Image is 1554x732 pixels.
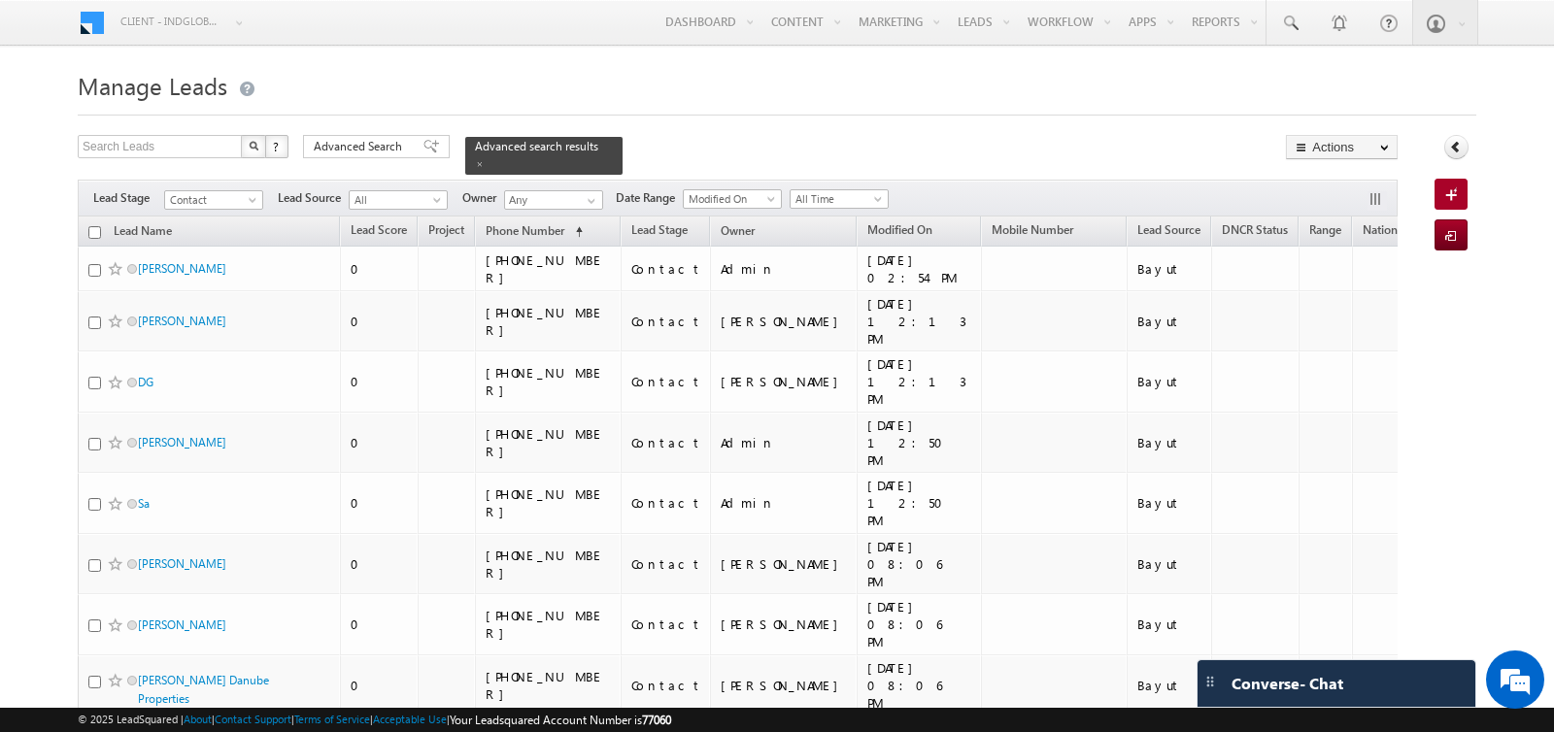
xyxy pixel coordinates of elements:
span: Manage Leads [78,70,227,101]
div: [PERSON_NAME] [721,313,848,330]
div: Bayut [1137,494,1202,512]
a: [PERSON_NAME] [138,556,226,571]
a: Range [1300,219,1351,245]
span: Phone Number [486,223,564,238]
div: 0 [351,494,409,512]
div: Bayut [1137,616,1202,633]
span: DNCR Status [1222,222,1288,237]
a: About [184,713,212,725]
div: [PHONE_NUMBER] [486,607,612,642]
span: Project [428,222,464,237]
a: Lead Stage [622,219,697,245]
a: All [349,190,448,210]
div: [DATE] 08:06 PM [867,659,972,712]
span: Range [1309,222,1341,237]
div: [PHONE_NUMBER] [486,251,612,286]
a: Sa [138,496,150,511]
div: Contact [631,494,702,512]
span: Your Leadsquared Account Number is [450,713,671,727]
div: Contact [631,373,702,390]
input: Type to Search [504,190,603,210]
div: [PHONE_NUMBER] [486,425,612,460]
a: Modified On [858,219,942,245]
a: [PERSON_NAME] [138,617,226,632]
div: Contact [631,677,702,694]
span: Lead Stage [631,222,688,237]
a: DG [138,375,153,389]
div: Contact [631,313,702,330]
a: Mobile Number [982,219,1083,245]
span: (sorted ascending) [567,224,583,240]
a: Contact Support [215,713,291,725]
span: 77060 [642,713,671,727]
div: [DATE] 12:13 PM [867,355,972,408]
div: [DATE] 12:50 PM [867,416,972,469]
a: DNCR Status [1212,219,1298,245]
a: All Time [790,189,889,209]
span: Advanced Search [314,138,408,155]
div: Bayut [1137,313,1202,330]
div: [DATE] 08:06 PM [867,598,972,650]
div: [PHONE_NUMBER] [486,485,612,520]
img: carter-drag [1202,674,1218,689]
span: Converse - Chat [1232,675,1343,692]
div: [PERSON_NAME] [721,555,848,573]
a: Phone Number (sorted ascending) [476,219,592,245]
a: [PERSON_NAME] [138,435,226,449]
a: Lead Name [104,220,182,246]
span: Client - indglobal1 (77060) [120,12,222,31]
a: Project [419,219,474,245]
a: Terms of Service [294,713,370,725]
div: [DATE] 08:06 PM [867,538,972,590]
div: Bayut [1137,555,1202,573]
button: ? [265,135,288,158]
span: Modified On [684,190,776,208]
div: Admin [721,260,848,278]
input: Check all records [88,226,101,239]
span: © 2025 LeadSquared | | | | | [78,711,671,729]
div: Contact [631,555,702,573]
div: [PERSON_NAME] [721,373,848,390]
div: [PERSON_NAME] [721,677,848,694]
span: Modified On [867,222,932,237]
span: ? [273,138,282,154]
div: Bayut [1137,373,1202,390]
span: Owner [721,223,755,238]
div: [PHONE_NUMBER] [486,547,612,582]
div: Bayut [1137,434,1202,451]
span: Owner [462,189,504,207]
span: Date Range [616,189,683,207]
a: [PERSON_NAME] Danube Properties [138,673,269,706]
div: [PERSON_NAME] [721,616,848,633]
a: [PERSON_NAME] [138,261,226,276]
div: 0 [351,373,409,390]
span: Mobile Number [992,222,1073,237]
div: [PHONE_NUMBER] [486,304,612,339]
div: 0 [351,555,409,573]
div: Contact [631,434,702,451]
div: Contact [631,260,702,278]
div: [PHONE_NUMBER] [486,364,612,399]
div: [DATE] 12:50 PM [867,477,972,529]
div: 0 [351,434,409,451]
span: Nationality [1363,222,1419,237]
span: Lead Source [278,189,349,207]
button: Actions [1286,135,1398,159]
div: Bayut [1137,260,1202,278]
a: [PERSON_NAME] [138,314,226,328]
span: Lead Source [1137,222,1200,237]
div: Contact [631,616,702,633]
span: Lead Score [351,222,407,237]
div: 0 [351,313,409,330]
a: Nationality [1353,219,1429,245]
a: Lead Score [341,219,417,245]
span: Advanced search results [475,139,598,153]
span: All [350,191,442,209]
div: [DATE] 02:54 PM [867,251,972,286]
div: 0 [351,677,409,694]
div: Bayut [1137,677,1202,694]
a: Contact [164,190,263,210]
div: Admin [721,434,848,451]
img: Search [249,141,258,150]
a: Show All Items [577,191,601,211]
